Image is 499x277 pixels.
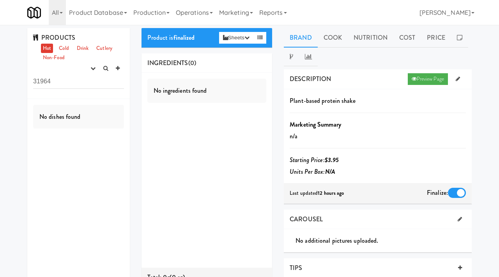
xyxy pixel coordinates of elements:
div: No dishes found [33,105,124,129]
div: No ingredients found [147,79,267,103]
b: $3.95 [325,155,339,164]
span: TIPS [290,263,302,272]
a: Hot [41,44,53,53]
b: Marketing Summary [290,120,341,129]
a: Price [421,28,451,48]
span: PRODUCTS [33,33,75,42]
a: Cost [393,28,421,48]
i: Starting Price: [290,155,339,164]
b: finalized [173,33,195,42]
a: Cold [57,44,71,53]
a: Preview Page [408,73,448,85]
a: Brand [284,28,318,48]
i: Units Per Box: [290,167,335,176]
a: Nutrition [348,28,393,48]
div: No additional pictures uploaded. [296,235,472,247]
a: Cutlery [94,44,114,53]
p: Plant-based protein shake [290,95,466,107]
b: 12 hours ago [318,189,344,197]
span: CAROUSEL [290,215,323,224]
span: Last updated [290,189,344,197]
span: INGREDIENTS [147,58,188,67]
span: DESCRIPTION [290,74,331,83]
button: Sheets [219,32,253,44]
img: Micromart [27,6,41,19]
a: Cook [318,28,348,48]
a: Drink [75,44,91,53]
span: Product is [147,33,195,42]
b: N/A [325,167,335,176]
span: (0) [188,58,196,67]
p: n/a [290,131,466,142]
a: Non-Food [41,53,67,63]
span: Finalize: [427,188,448,197]
input: Search dishes [33,74,124,89]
